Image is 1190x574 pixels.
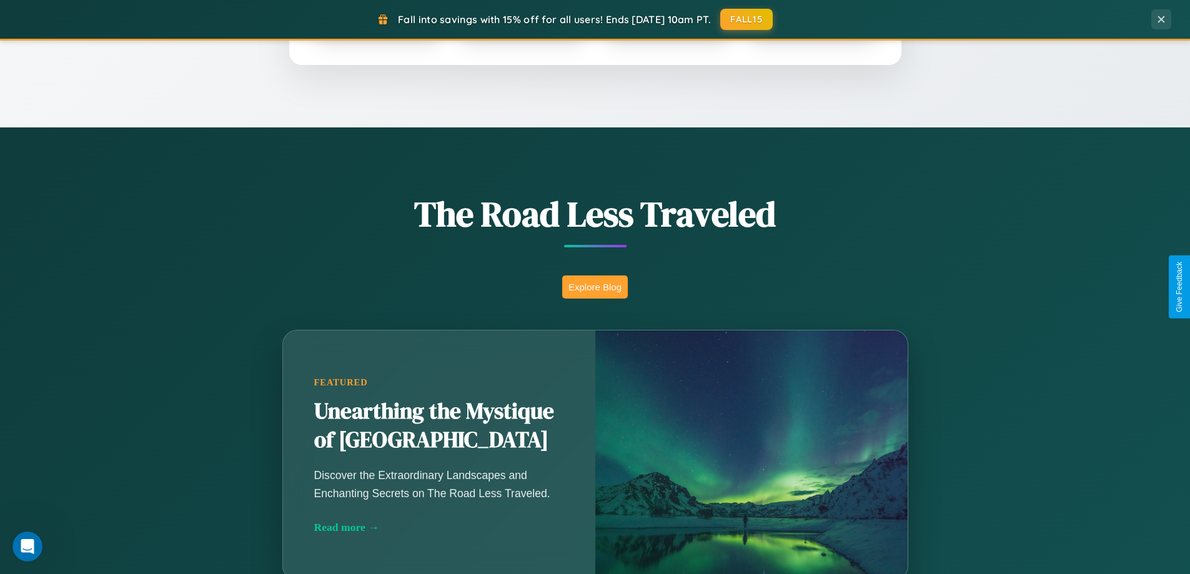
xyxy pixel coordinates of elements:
span: Fall into savings with 15% off for all users! Ends [DATE] 10am PT. [398,13,711,26]
button: FALL15 [720,9,773,30]
h2: Unearthing the Mystique of [GEOGRAPHIC_DATA] [314,397,564,455]
div: Give Feedback [1175,262,1184,312]
iframe: Intercom live chat [12,532,42,562]
div: Read more → [314,521,564,534]
button: Explore Blog [562,275,628,299]
h1: The Road Less Traveled [221,190,970,238]
div: Featured [314,377,564,388]
p: Discover the Extraordinary Landscapes and Enchanting Secrets on The Road Less Traveled. [314,467,564,502]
